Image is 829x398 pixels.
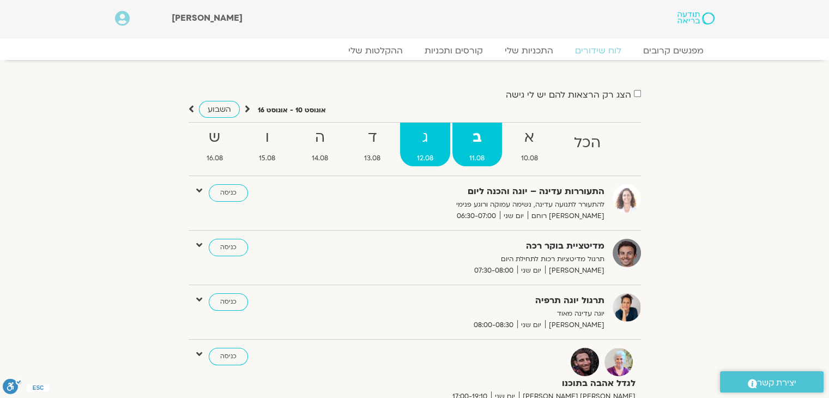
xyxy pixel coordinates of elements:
[414,45,494,56] a: קורסים ותכניות
[337,199,604,210] p: להתעורר לתנועה עדינה, נשימה עמוקה ורוגע פנימי
[242,123,293,166] a: ו15.08
[295,153,346,164] span: 14.08
[545,265,604,276] span: [PERSON_NAME]
[295,123,346,166] a: ה14.08
[517,265,545,276] span: יום שני
[209,348,248,365] a: כניסה
[400,123,451,166] a: ג12.08
[528,210,604,222] span: [PERSON_NAME] רוחם
[400,153,451,164] span: 12.08
[504,123,555,166] a: א10.08
[470,319,517,331] span: 08:00-08:30
[757,376,796,390] span: יצירת קשר
[208,104,231,114] span: השבוע
[470,265,517,276] span: 07:30-08:00
[720,371,824,393] a: יצירת קשר
[545,319,604,331] span: [PERSON_NAME]
[347,125,398,150] strong: ד
[494,45,564,56] a: התכניות שלי
[190,123,240,166] a: ש16.08
[190,125,240,150] strong: ש
[452,153,502,164] span: 11.08
[209,239,248,256] a: כניסה
[199,101,240,118] a: השבוע
[337,45,414,56] a: ההקלטות שלי
[452,125,502,150] strong: ב
[564,45,632,56] a: לוח שידורים
[500,210,528,222] span: יום שני
[452,123,502,166] a: ב11.08
[258,105,326,116] p: אוגוסט 10 - אוגוסט 16
[190,153,240,164] span: 16.08
[337,184,604,199] strong: התעוררות עדינה – יוגה והכנה ליום
[557,123,618,166] a: הכל
[337,293,604,308] strong: תרגול יוגה תרפיה
[209,184,248,202] a: כניסה
[632,45,715,56] a: מפגשים קרובים
[400,125,451,150] strong: ג
[209,293,248,311] a: כניסה
[453,210,500,222] span: 06:30-07:00
[504,125,555,150] strong: א
[504,153,555,164] span: 10.08
[172,12,243,24] span: [PERSON_NAME]
[517,319,545,331] span: יום שני
[557,131,618,155] strong: הכל
[337,308,604,319] p: יוגה עדינה מאוד
[242,125,293,150] strong: ו
[115,45,715,56] nav: Menu
[506,90,631,100] label: הצג רק הרצאות להם יש לי גישה
[368,376,636,391] strong: לגדל אהבה בתוכנו
[337,254,604,265] p: תרגול מדיטציות רכות לתחילת היום
[295,125,346,150] strong: ה
[337,239,604,254] strong: מדיטציית בוקר רכה
[242,153,293,164] span: 15.08
[347,153,398,164] span: 13.08
[347,123,398,166] a: ד13.08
